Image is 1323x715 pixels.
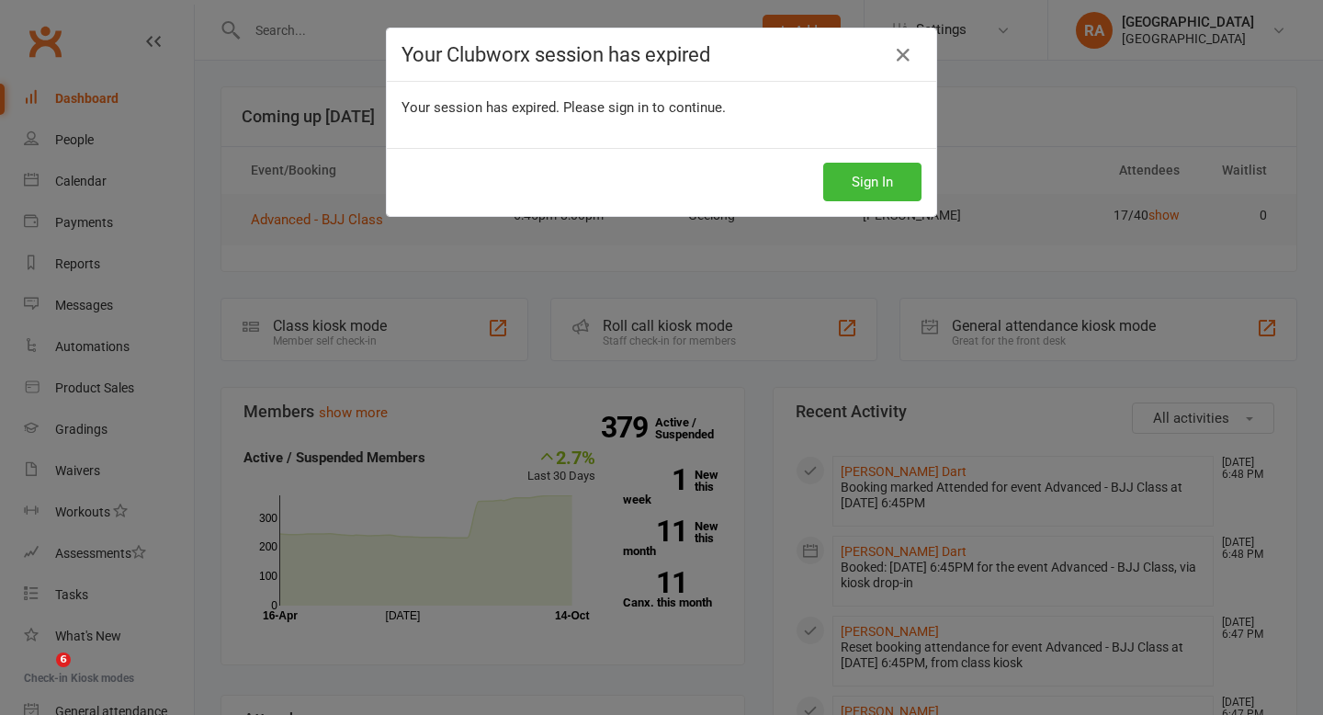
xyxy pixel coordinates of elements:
iframe: Intercom live chat [18,653,62,697]
a: Close [888,40,918,70]
span: Your session has expired. Please sign in to continue. [401,99,726,116]
h4: Your Clubworx session has expired [401,43,922,66]
button: Sign In [823,163,922,201]
span: 6 [56,653,71,667]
